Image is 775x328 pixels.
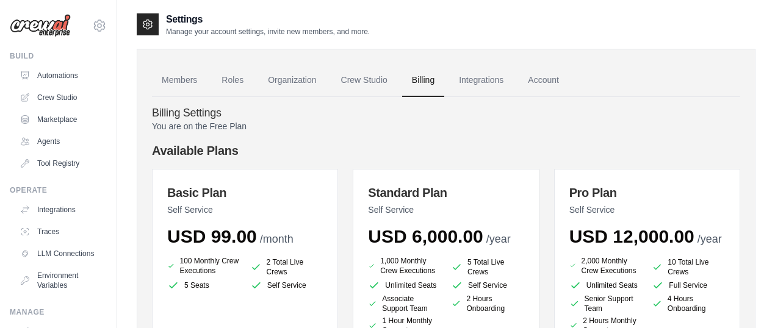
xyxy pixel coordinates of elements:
span: USD 6,000.00 [368,226,483,246]
span: USD 12,000.00 [569,226,694,246]
li: 2 Hours Onboarding [451,294,524,313]
a: LLM Connections [15,244,107,263]
a: Environment Variables [15,266,107,295]
div: Manage [10,307,107,317]
a: Crew Studio [15,88,107,107]
p: You are on the Free Plan [152,120,740,132]
a: Automations [15,66,107,85]
p: Manage your account settings, invite new members, and more. [166,27,370,37]
h3: Pro Plan [569,184,725,201]
a: Integrations [15,200,107,219]
p: Self Service [167,204,323,216]
li: Self Service [451,279,524,291]
li: 2,000 Monthly Crew Executions [569,255,643,277]
a: Integrations [449,64,513,97]
a: Organization [258,64,326,97]
li: 4 Hours Onboarding [652,294,725,313]
span: USD 99.00 [167,226,257,246]
h3: Standard Plan [368,184,524,201]
p: Self Service [368,204,524,216]
a: Traces [15,222,107,241]
li: 1,000 Monthly Crew Executions [368,255,441,277]
h4: Available Plans [152,142,740,159]
a: Roles [212,64,253,97]
li: Senior Support Team [569,294,643,313]
h2: Settings [166,12,370,27]
li: 5 Seats [167,279,240,291]
a: Crew Studio [331,64,397,97]
li: Associate Support Team [368,294,441,313]
h4: Billing Settings [152,107,740,120]
a: Agents [15,132,107,151]
p: Self Service [569,204,725,216]
span: /year [486,233,511,245]
li: Unlimited Seats [368,279,441,291]
li: 5 Total Live Crews [451,257,524,277]
li: 10 Total Live Crews [652,257,725,277]
h3: Basic Plan [167,184,323,201]
span: /month [260,233,294,245]
a: Account [518,64,569,97]
li: 100 Monthly Crew Executions [167,255,240,277]
li: Self Service [250,279,323,291]
li: Full Service [652,279,725,291]
li: Unlimited Seats [569,279,643,291]
span: /year [697,233,722,245]
a: Members [152,64,207,97]
li: 2 Total Live Crews [250,257,323,277]
a: Marketplace [15,110,107,129]
img: Logo [10,14,71,37]
div: Operate [10,185,107,195]
a: Billing [402,64,444,97]
div: Build [10,51,107,61]
a: Tool Registry [15,154,107,173]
